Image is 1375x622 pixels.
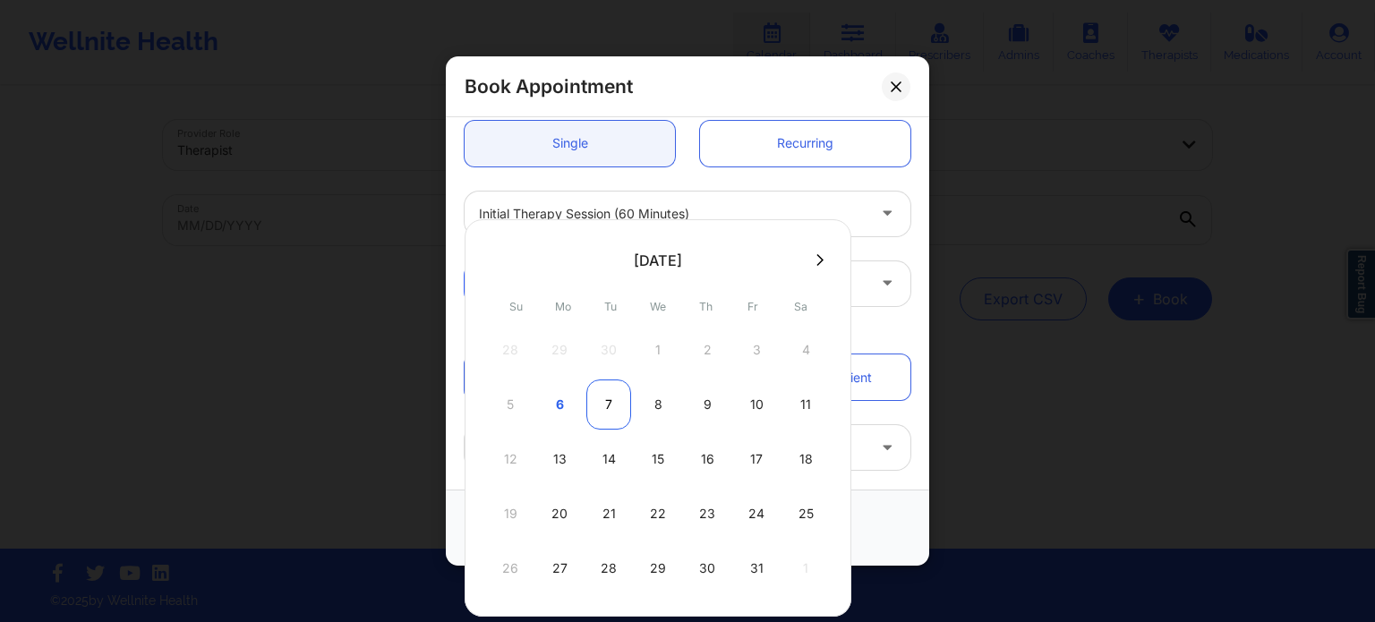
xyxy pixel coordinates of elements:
[604,300,617,313] abbr: Tuesday
[734,543,779,593] div: Fri Oct 31 2025
[636,379,680,430] div: Wed Oct 08 2025
[636,489,680,539] div: Wed Oct 22 2025
[685,379,730,430] div: Thu Oct 09 2025
[734,434,779,484] div: Fri Oct 17 2025
[479,192,866,236] div: Initial Therapy Session (60 minutes)
[747,300,758,313] abbr: Friday
[685,489,730,539] div: Thu Oct 23 2025
[537,489,582,539] div: Mon Oct 20 2025
[586,489,631,539] div: Tue Oct 21 2025
[586,434,631,484] div: Tue Oct 14 2025
[794,300,807,313] abbr: Saturday
[699,300,713,313] abbr: Thursday
[465,121,675,166] a: Single
[509,300,523,313] abbr: Sunday
[452,325,923,343] div: Patient information:
[537,379,582,430] div: Mon Oct 06 2025
[685,434,730,484] div: Thu Oct 16 2025
[650,300,666,313] abbr: Wednesday
[634,251,682,269] div: [DATE]
[783,489,828,539] div: Sat Oct 25 2025
[586,379,631,430] div: Tue Oct 07 2025
[685,543,730,593] div: Thu Oct 30 2025
[555,300,571,313] abbr: Monday
[700,121,910,166] a: Recurring
[586,543,631,593] div: Tue Oct 28 2025
[636,434,680,484] div: Wed Oct 15 2025
[783,434,828,484] div: Sat Oct 18 2025
[734,489,779,539] div: Fri Oct 24 2025
[636,543,680,593] div: Wed Oct 29 2025
[537,434,582,484] div: Mon Oct 13 2025
[734,379,779,430] div: Fri Oct 10 2025
[537,543,582,593] div: Mon Oct 27 2025
[783,379,828,430] div: Sat Oct 11 2025
[465,74,633,98] h2: Book Appointment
